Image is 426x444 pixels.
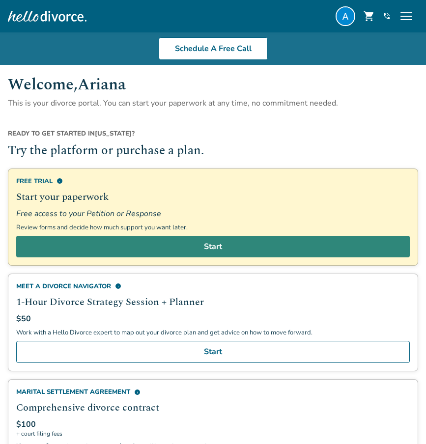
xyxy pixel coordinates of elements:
div: Free Trial [16,177,410,186]
h2: Start your paperwork [16,190,410,204]
a: Schedule A Free Call [159,37,268,60]
a: Start [16,341,410,363]
span: + court filing fees [16,430,410,438]
h2: Comprehensive divorce contract [16,400,410,415]
span: $50 [16,313,31,324]
a: phone_in_talk [383,12,391,20]
span: $100 [16,419,36,430]
p: This is your divorce portal. You can start your paperwork at any time, no commitment needed. [8,97,418,110]
div: Marital Settlement Agreement [16,388,410,396]
span: info [57,178,63,184]
p: Work with a Hello Divorce expert to map out your divorce plan and get advice on how to move forward. [16,328,410,337]
a: Start [16,236,410,257]
h2: Try the platform or purchase a plan. [8,142,418,161]
span: info [134,389,141,395]
p: Review forms and decide how much support you want later. [16,223,410,232]
span: shopping_cart [363,10,375,22]
span: menu [398,8,414,24]
iframe: Chat Widget [377,397,426,444]
span: Free access to your Petition or Response [16,208,410,219]
span: Ready to get started in [8,129,95,138]
h2: 1-Hour Divorce Strategy Session + Planner [16,295,410,309]
h1: Welcome, Ariana [8,73,418,97]
div: Meet a divorce navigator [16,282,410,291]
span: info [115,283,121,289]
div: [US_STATE] ? [8,129,418,142]
img: Ariana Kamar [336,6,355,26]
